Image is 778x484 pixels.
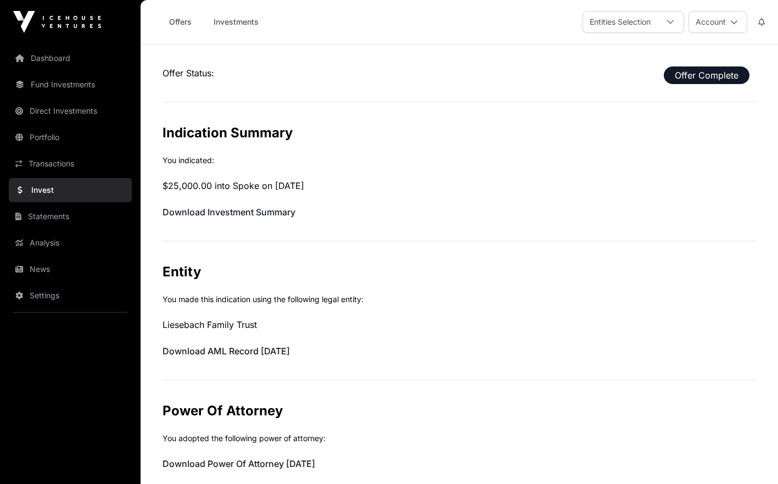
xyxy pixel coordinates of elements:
a: Fund Investments [9,73,132,97]
a: Download Power Of Attorney [DATE] [163,458,315,469]
a: Invest [9,178,132,202]
a: Transactions [9,152,132,176]
div: Entities Selection [583,12,657,32]
p: You adopted the following power of attorney: [163,433,756,444]
a: Download AML Record [DATE] [163,346,290,357]
a: Analysis [9,231,132,255]
p: You indicated: [163,155,756,166]
p: Offer Status: [163,66,756,80]
a: Offers [158,12,202,32]
a: News [9,257,132,281]
a: Dashboard [9,46,132,70]
iframe: Chat Widget [723,431,778,484]
p: $25,000.00 into Spoke on [DATE] [163,179,756,192]
h2: Entity [163,263,756,281]
a: Direct Investments [9,99,132,123]
p: You made this indication using the following legal entity: [163,294,756,305]
a: Download Investment Summary [163,207,295,218]
a: Statements [9,204,132,229]
img: Icehouse Ventures Logo [13,11,101,33]
h2: Power Of Attorney [163,402,756,420]
p: Liesebach Family Trust [163,318,756,331]
button: Account [689,11,747,33]
a: Portfolio [9,125,132,149]
span: Offer Complete [664,66,749,84]
a: Settings [9,283,132,308]
h2: Indication Summary [163,124,756,142]
a: Investments [206,12,266,32]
